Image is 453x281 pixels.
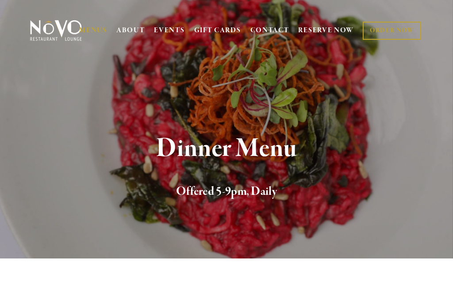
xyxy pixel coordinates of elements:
[250,22,289,39] a: CONTACT
[194,22,241,39] a: GIFT CARDS
[40,182,413,201] h2: Offered 5-9pm, Daily
[40,134,413,163] h1: Dinner Menu
[363,22,421,40] a: ORDER NOW
[79,26,107,35] a: MENUS
[154,26,184,35] a: EVENTS
[298,22,354,39] a: RESERVE NOW
[116,26,145,35] a: ABOUT
[28,19,84,42] img: Novo Restaurant &amp; Lounge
